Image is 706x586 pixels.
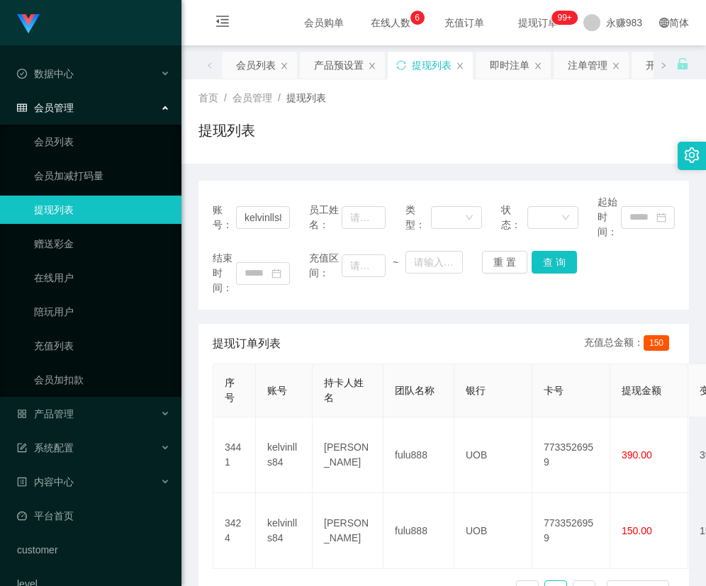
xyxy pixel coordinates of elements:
span: 提现列表 [286,92,326,103]
i: 图标: profile [17,477,27,487]
span: 团队名称 [395,385,435,396]
td: [PERSON_NAME] [313,493,383,569]
span: 数据中心 [17,68,74,79]
button: 查 询 [532,251,577,274]
a: customer [17,536,170,564]
a: 赠送彩金 [34,230,170,258]
span: 状态： [501,203,527,232]
i: 图标: close [612,62,620,70]
button: 重 置 [482,251,527,274]
sup: 6 [410,11,425,25]
i: 图标: right [660,62,667,69]
td: kelvinlls84 [256,417,313,493]
i: 图标: calendar [656,213,666,222]
i: 图标: table [17,103,27,113]
span: 系统配置 [17,442,74,453]
span: 结束时间： [213,251,236,295]
i: 图标: down [465,213,474,223]
a: 陪玩用户 [34,298,170,326]
span: 充值区间： [309,251,342,281]
i: 图标: close [280,62,288,70]
div: 提现列表 [412,52,452,79]
i: 图标: setting [684,147,700,163]
span: 在线人数 [364,18,418,28]
div: 即时注单 [490,52,529,79]
i: 图标: appstore-o [17,409,27,419]
td: [PERSON_NAME] [313,417,383,493]
a: 在线用户 [34,264,170,292]
span: 产品管理 [17,408,74,419]
span: 账号： [213,203,236,232]
a: 图标: dashboard平台首页 [17,502,170,530]
span: 内容中心 [17,476,74,488]
span: 卡号 [544,385,564,396]
span: 150.00 [622,525,652,536]
input: 请输入 [236,206,290,229]
span: 提现订单 [511,18,565,28]
td: 3441 [213,417,256,493]
span: 150 [644,335,669,351]
span: 首页 [198,92,218,103]
span: 类型： [405,203,431,232]
span: 起始时间： [598,195,621,240]
div: 开奖记录 [646,52,685,79]
a: 会员列表 [34,128,170,156]
span: / [278,92,281,103]
span: ~ [386,255,405,270]
td: UOB [454,417,532,493]
a: 充值列表 [34,332,170,360]
input: 请输入最小值为 [342,254,386,277]
td: UOB [454,493,532,569]
span: 充值订单 [437,18,491,28]
i: 图标: sync [396,60,406,70]
i: 图标: calendar [271,269,281,278]
div: 注单管理 [568,52,607,79]
i: 图标: form [17,443,27,453]
div: 产品预设置 [314,52,364,79]
p: 6 [415,11,420,25]
div: 会员列表 [236,52,276,79]
input: 请输入 [342,206,386,229]
sup: 220 [551,11,577,25]
td: fulu888 [383,493,454,569]
i: 图标: close [456,62,464,70]
span: 员工姓名： [309,203,342,232]
span: / [224,92,227,103]
td: kelvinlls84 [256,493,313,569]
h1: 提现列表 [198,120,255,141]
a: 会员加扣款 [34,366,170,394]
td: fulu888 [383,417,454,493]
td: 3424 [213,493,256,569]
span: 持卡人姓名 [324,377,364,403]
span: 会员管理 [17,102,74,113]
span: 390.00 [622,449,652,461]
i: 图标: unlock [676,57,689,70]
td: 7733526959 [532,417,610,493]
span: 会员管理 [232,92,272,103]
span: 提现金额 [622,385,661,396]
i: 图标: global [659,18,669,28]
td: 7733526959 [532,493,610,569]
div: 充值总金额： [584,335,675,352]
i: 图标: close [368,62,376,70]
a: 会员加减打码量 [34,162,170,190]
i: 图标: left [206,62,213,69]
i: 图标: check-circle-o [17,69,27,79]
span: 序号 [225,377,235,403]
i: 图标: menu-fold [198,1,247,46]
i: 图标: close [534,62,542,70]
span: 账号 [267,385,287,396]
img: logo.9652507e.png [17,14,40,34]
input: 请输入最大值为 [405,251,463,274]
span: 提现订单列表 [213,335,281,352]
a: 提现列表 [34,196,170,224]
i: 图标: down [561,213,570,223]
span: 银行 [466,385,486,396]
